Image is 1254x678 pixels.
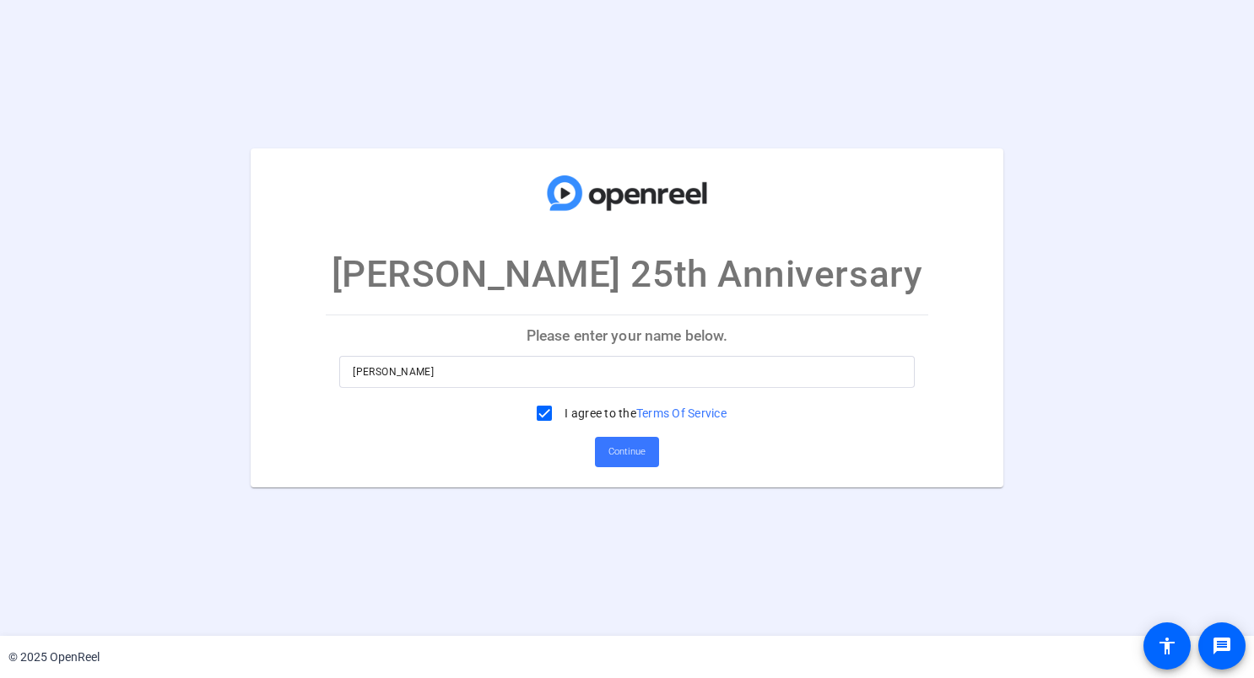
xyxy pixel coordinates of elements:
a: Terms Of Service [636,406,727,420]
button: Continue [595,437,659,467]
mat-icon: message [1212,636,1232,656]
p: Please enter your name below. [326,315,927,356]
mat-icon: accessibility [1157,636,1177,656]
label: I agree to the [561,405,727,422]
img: company-logo [543,165,711,221]
p: [PERSON_NAME] 25th Anniversary [332,246,923,302]
span: Continue [608,439,646,465]
div: © 2025 OpenReel [8,648,100,666]
input: Enter your name [353,362,900,382]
